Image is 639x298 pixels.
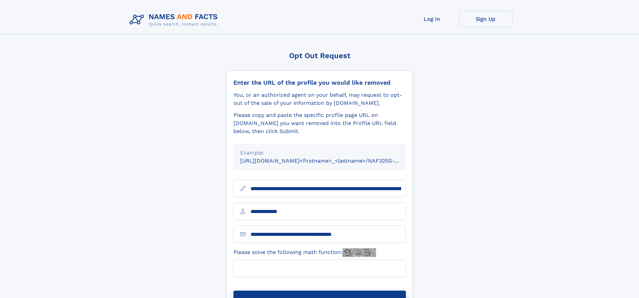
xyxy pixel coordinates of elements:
[233,111,406,135] div: Please copy and paste the specific profile page URL on [DOMAIN_NAME] you want removed into the Pr...
[240,149,399,157] div: Example:
[233,248,376,257] label: Please solve the following math function:
[233,91,406,107] div: You, or an authorized agent on your behalf, may request to opt-out of the sale of your informatio...
[233,79,406,86] div: Enter the URL of the profile you would like removed
[240,158,419,164] small: [URL][DOMAIN_NAME]<firstname>_<lastname>/NAF325G-xxxxxxxx
[226,51,413,60] div: Opt Out Request
[459,11,513,27] a: Sign Up
[405,11,459,27] a: Log In
[127,11,223,29] img: Logo Names and Facts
